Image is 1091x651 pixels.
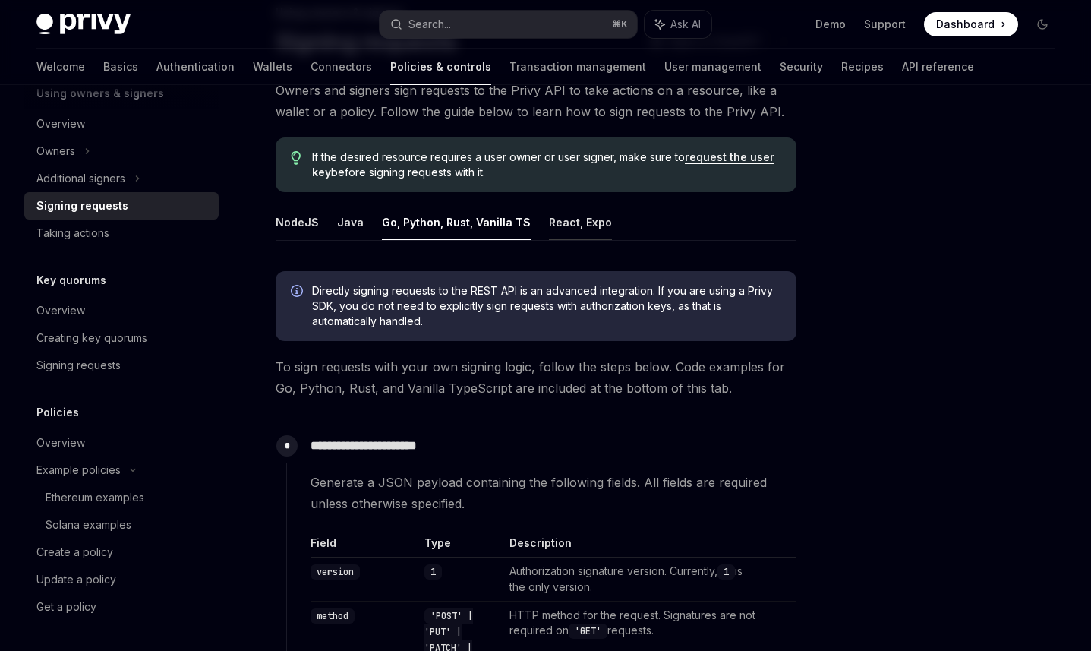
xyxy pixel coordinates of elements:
button: Toggle dark mode [1030,12,1055,36]
a: Update a policy [24,566,219,593]
code: method [311,608,355,624]
div: Taking actions [36,224,109,242]
th: Field [311,536,418,558]
a: Policies & controls [390,49,491,85]
a: Transaction management [509,49,646,85]
button: React, Expo [549,204,612,240]
code: 1 [424,564,442,580]
div: Create a policy [36,543,113,561]
span: Dashboard [936,17,995,32]
a: User management [664,49,761,85]
span: Generate a JSON payload containing the following fields. All fields are required unless otherwise... [311,472,796,514]
code: 'GET' [569,624,607,639]
th: Description [503,536,765,558]
a: Support [864,17,906,32]
div: Update a policy [36,570,116,589]
span: Owners and signers sign requests to the Privy API to take actions on a resource, like a wallet or... [276,80,796,122]
span: Directly signing requests to the REST API is an advanced integration. If you are using a Privy SD... [312,283,781,329]
a: Signing requests [24,352,219,379]
a: Get a policy [24,593,219,621]
a: Recipes [841,49,884,85]
div: Overview [36,302,85,320]
a: Connectors [311,49,372,85]
a: Dashboard [924,12,1018,36]
div: Search... [408,15,451,33]
a: Creating key quorums [24,324,219,352]
button: NodeJS [276,204,319,240]
a: Create a policy [24,539,219,566]
a: Ethereum examples [24,484,219,511]
div: Solana examples [46,516,131,534]
div: Overview [36,434,85,452]
span: ⌘ K [612,18,628,30]
code: version [311,564,360,580]
h5: Policies [36,403,79,422]
span: To sign requests with your own signing logic, follow the steps below. Code examples for Go, Pytho... [276,356,796,399]
a: Signing requests [24,192,219,220]
button: Go, Python, Rust, Vanilla TS [382,204,531,240]
a: Wallets [253,49,292,85]
span: If the desired resource requires a user owner or user signer, make sure to before signing request... [312,150,781,180]
svg: Tip [291,151,301,165]
div: Owners [36,142,75,160]
a: Security [780,49,823,85]
div: Overview [36,115,85,133]
a: Authentication [156,49,235,85]
div: Signing requests [36,356,121,374]
svg: Info [291,285,306,300]
div: Get a policy [36,598,96,616]
a: Taking actions [24,220,219,247]
span: Ask AI [670,17,701,32]
div: Ethereum examples [46,488,144,507]
div: Creating key quorums [36,329,147,347]
img: dark logo [36,14,131,35]
div: Additional signers [36,169,125,188]
button: Search...⌘K [380,11,636,38]
a: Overview [24,110,219,137]
td: Authorization signature version. Currently, is the only version. [503,558,765,602]
a: Solana examples [24,511,219,539]
div: Signing requests [36,197,128,215]
button: Java [337,204,364,240]
a: API reference [902,49,974,85]
div: Example policies [36,461,121,479]
button: Ask AI [645,11,711,38]
h5: Key quorums [36,271,106,289]
a: Demo [815,17,846,32]
th: Type [418,536,503,558]
a: Welcome [36,49,85,85]
a: Overview [24,297,219,324]
a: Basics [103,49,138,85]
code: 1 [717,564,735,580]
a: Overview [24,429,219,457]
